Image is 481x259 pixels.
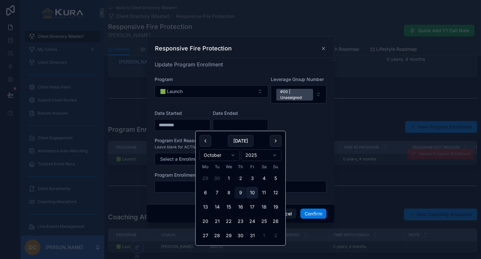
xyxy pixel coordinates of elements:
button: Wednesday, 15 October 2025 [223,201,235,213]
button: Confirm [300,209,326,219]
th: Tuesday [211,164,223,170]
h3: Responsive Fire Protection [155,45,232,52]
button: Wednesday, 1 October 2025 [223,172,235,184]
button: Friday, 10 October 2025 [246,187,258,198]
th: Saturday [258,164,270,170]
button: Tuesday, 7 October 2025 [211,187,223,198]
button: Monday, 29 September 2025 [199,172,211,184]
button: Saturday, 1 November 2025 [258,230,270,241]
button: Friday, 3 October 2025 [246,172,258,184]
span: Program Enrollment Note [155,172,209,178]
button: Sunday, 2 November 2025 [270,230,282,241]
button: Saturday, 4 October 2025 [258,172,270,184]
th: Sunday [270,164,282,170]
button: Tuesday, 21 October 2025 [211,215,223,227]
button: Sunday, 12 October 2025 [270,187,282,198]
button: Thursday, 2 October 2025 [235,172,246,184]
span: Select a Enrollment Status [160,156,217,162]
div: #00 | Unassigned [280,89,309,101]
table: October 2025 [199,164,282,241]
button: Sunday, 5 October 2025 [270,172,282,184]
span: Leverage Group Number [271,76,324,82]
button: Monday, 6 October 2025 [199,187,211,198]
button: Saturday, 18 October 2025 [258,201,270,213]
button: Tuesday, 14 October 2025 [211,201,223,213]
button: Monday, 20 October 2025 [199,215,211,227]
span: Date Started [155,110,182,116]
button: Tuesday, 28 October 2025 [211,230,223,241]
span: Leave blank for ACTIVE enrollment. [155,144,220,150]
button: Monday, 13 October 2025 [199,201,211,213]
button: Select Button [155,153,268,165]
th: Thursday [235,164,246,170]
th: Monday [199,164,211,170]
button: Today, Thursday, 9 October 2025 [235,187,246,198]
button: Friday, 31 October 2025 [246,230,258,241]
button: Saturday, 25 October 2025 [258,215,270,227]
th: Wednesday [223,164,235,170]
button: Saturday, 11 October 2025 [258,187,270,198]
button: Friday, 17 October 2025 [246,201,258,213]
button: Wednesday, 8 October 2025 [223,187,235,198]
button: Sunday, 19 October 2025 [270,201,282,213]
span: Program Exit Reason [155,138,199,143]
button: Wednesday, 22 October 2025 [223,215,235,227]
button: Select Button [155,85,268,98]
span: Update Program Enrollment [155,61,223,68]
button: [DATE] [228,135,254,147]
button: Thursday, 16 October 2025 [235,201,246,213]
button: Tuesday, 30 September 2025 [211,172,223,184]
button: Sunday, 26 October 2025 [270,215,282,227]
button: Thursday, 23 October 2025 [235,215,246,227]
button: Thursday, 30 October 2025 [235,230,246,241]
button: Select Button [271,85,326,103]
button: Monday, 27 October 2025 [199,230,211,241]
span: Program [155,76,173,82]
span: Date Ended [213,110,238,116]
th: Friday [246,164,258,170]
button: Friday, 24 October 2025 [246,215,258,227]
button: Wednesday, 29 October 2025 [223,230,235,241]
span: 🟩 Launch [160,88,183,95]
